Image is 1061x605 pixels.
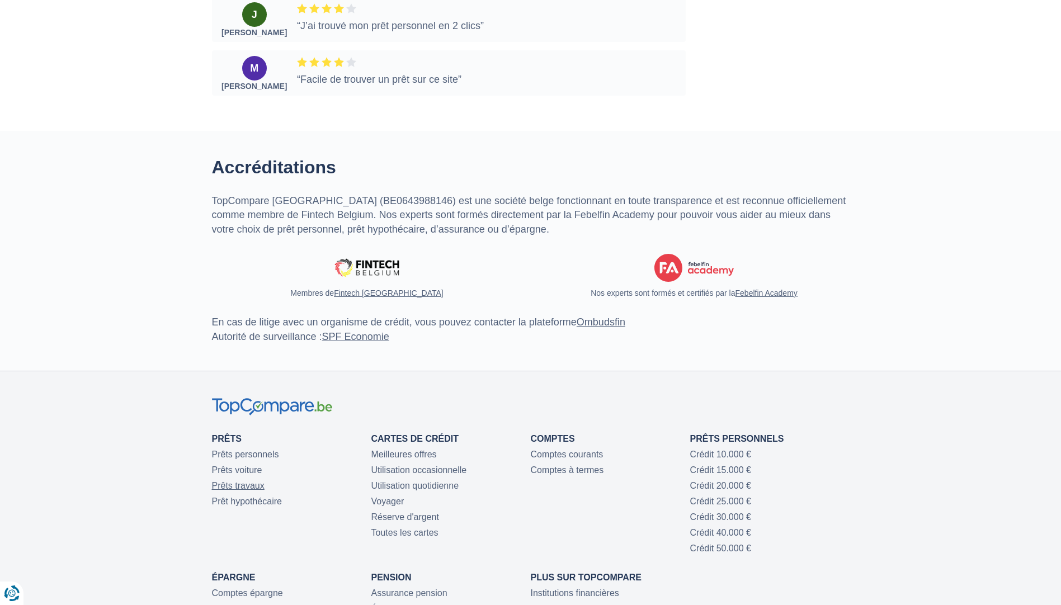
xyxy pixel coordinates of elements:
div: [PERSON_NAME] [221,82,287,90]
p: TopCompare [GEOGRAPHIC_DATA] (BE0643988146) est une société belge fonctionnant en toute transpare... [212,194,850,237]
a: Ombudsfin [577,316,625,328]
h2: Accréditations [212,158,850,177]
a: Plus sur TopCompare [531,573,642,582]
span: Nos experts sont formés et certifiés par la [591,287,798,299]
a: Fintech [GEOGRAPHIC_DATA] [334,289,444,297]
a: Toutes les cartes [371,528,438,537]
img: rate [297,57,307,67]
a: Cartes de Crédit [371,434,459,443]
img: Fintech Belgium [328,254,405,282]
a: Febelfin Academy [735,289,798,297]
a: Pension [371,573,412,582]
a: Crédit 20.000 € [690,481,751,490]
a: Prêts personnels [690,434,784,443]
p: En cas de litige avec un organisme de crédit, vous pouvez contacter la plateforme Autorité de sur... [212,315,850,344]
a: Crédit 50.000 € [690,543,751,553]
a: SPF Economie [322,331,389,342]
span: Membres de [290,287,443,299]
a: Comptes à termes [531,465,604,475]
a: Prêts personnels [212,450,279,459]
a: Comptes courants [531,450,603,459]
a: Voyager [371,497,404,506]
div: “Facile de trouver un prêt sur ce site” [297,73,680,87]
img: rate [334,3,344,13]
img: rate [309,3,319,13]
a: Prêts [212,434,242,443]
div: M [242,56,267,81]
a: Crédit 25.000 € [690,497,751,506]
a: Comptes [531,434,575,443]
a: Institutions financières [531,588,619,598]
img: febelfin academy [654,254,734,282]
img: rate [346,57,356,67]
a: Crédit 30.000 € [690,512,751,522]
a: M [PERSON_NAME] [221,56,287,90]
img: rate [334,57,344,67]
div: [PERSON_NAME] [221,29,287,36]
img: rate [322,3,332,13]
a: Prêts travaux [212,481,265,490]
a: Réserve d'argent [371,512,439,522]
a: Utilisation occasionnelle [371,465,467,475]
div: “J’ai trouvé mon prêt personnel en 2 clics” [297,19,680,34]
img: TopCompare [212,398,332,415]
a: Utilisation quotidienne [371,481,459,490]
a: Prêts voiture [212,465,262,475]
img: rate [322,57,332,67]
a: Prêt hypothécaire [212,497,282,506]
a: Comptes épargne [212,588,283,598]
a: Meilleures offres [371,450,437,459]
a: Crédit 10.000 € [690,450,751,459]
a: Épargne [212,573,256,582]
img: rate [297,3,307,13]
img: rate [346,3,356,13]
a: J [PERSON_NAME] [221,2,287,36]
a: Assurance pension [371,588,447,598]
div: J [242,2,267,27]
a: Crédit 40.000 € [690,528,751,537]
img: rate [309,57,319,67]
a: Crédit 15.000 € [690,465,751,475]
